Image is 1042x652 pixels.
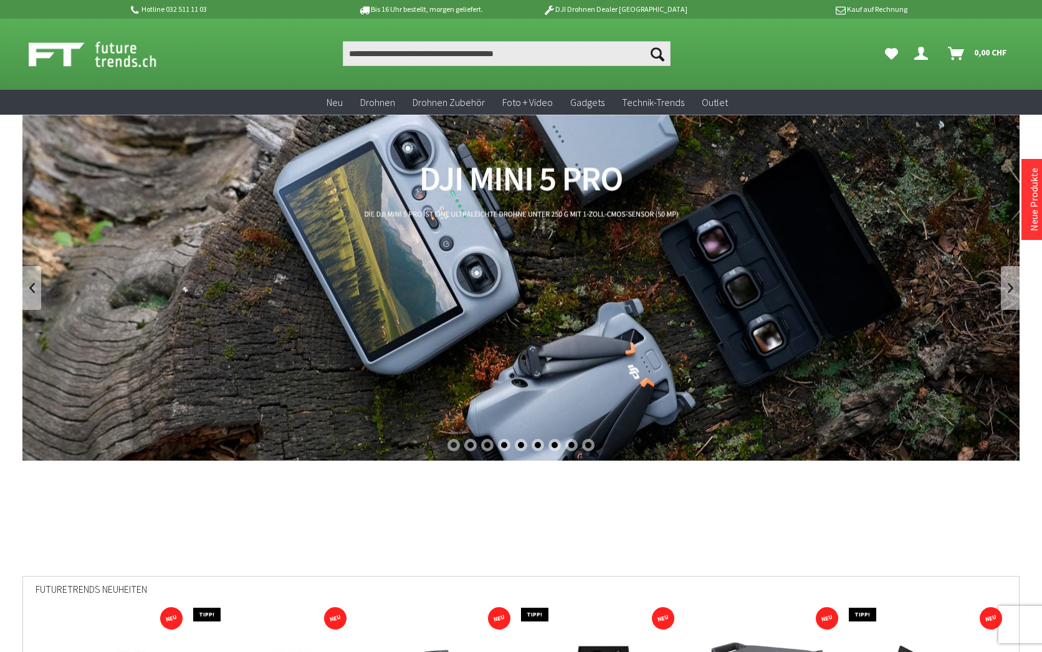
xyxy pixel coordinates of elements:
div: 4 [498,439,510,451]
a: DJI Mini 5 Pro [22,115,1020,461]
div: Futuretrends Neuheiten [36,577,1006,611]
span: Neu [327,96,343,108]
span: 0,00 CHF [974,42,1007,62]
button: Suchen [644,41,671,66]
input: Produkt, Marke, Kategorie, EAN, Artikelnummer… [343,41,671,66]
a: Drohnen [351,90,404,115]
div: 5 [515,439,527,451]
a: Neue Produkte [1028,168,1040,231]
a: Technik-Trends [613,90,693,115]
span: Drohnen Zubehör [413,96,485,108]
span: Drohnen [360,96,395,108]
p: DJI Drohnen Dealer [GEOGRAPHIC_DATA] [518,2,712,17]
a: Foto + Video [494,90,562,115]
a: Warenkorb [943,41,1013,66]
a: Neu [318,90,351,115]
a: Drohnen Zubehör [404,90,494,115]
span: Foto + Video [502,96,553,108]
a: Meine Favoriten [879,41,904,66]
a: Gadgets [562,90,613,115]
div: 8 [565,439,578,451]
p: Bis 16 Uhr bestellt, morgen geliefert. [323,2,517,17]
a: Dein Konto [909,41,938,66]
div: 7 [548,439,561,451]
div: 6 [532,439,544,451]
img: Shop Futuretrends - zur Startseite wechseln [29,39,184,70]
span: Gadgets [570,96,605,108]
div: 2 [464,439,477,451]
div: 3 [481,439,494,451]
p: Hotline 032 511 11 03 [128,2,323,17]
span: Technik-Trends [622,96,684,108]
span: Outlet [702,96,728,108]
p: Kauf auf Rechnung [712,2,907,17]
div: 9 [582,439,595,451]
div: 1 [447,439,460,451]
a: Outlet [693,90,737,115]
